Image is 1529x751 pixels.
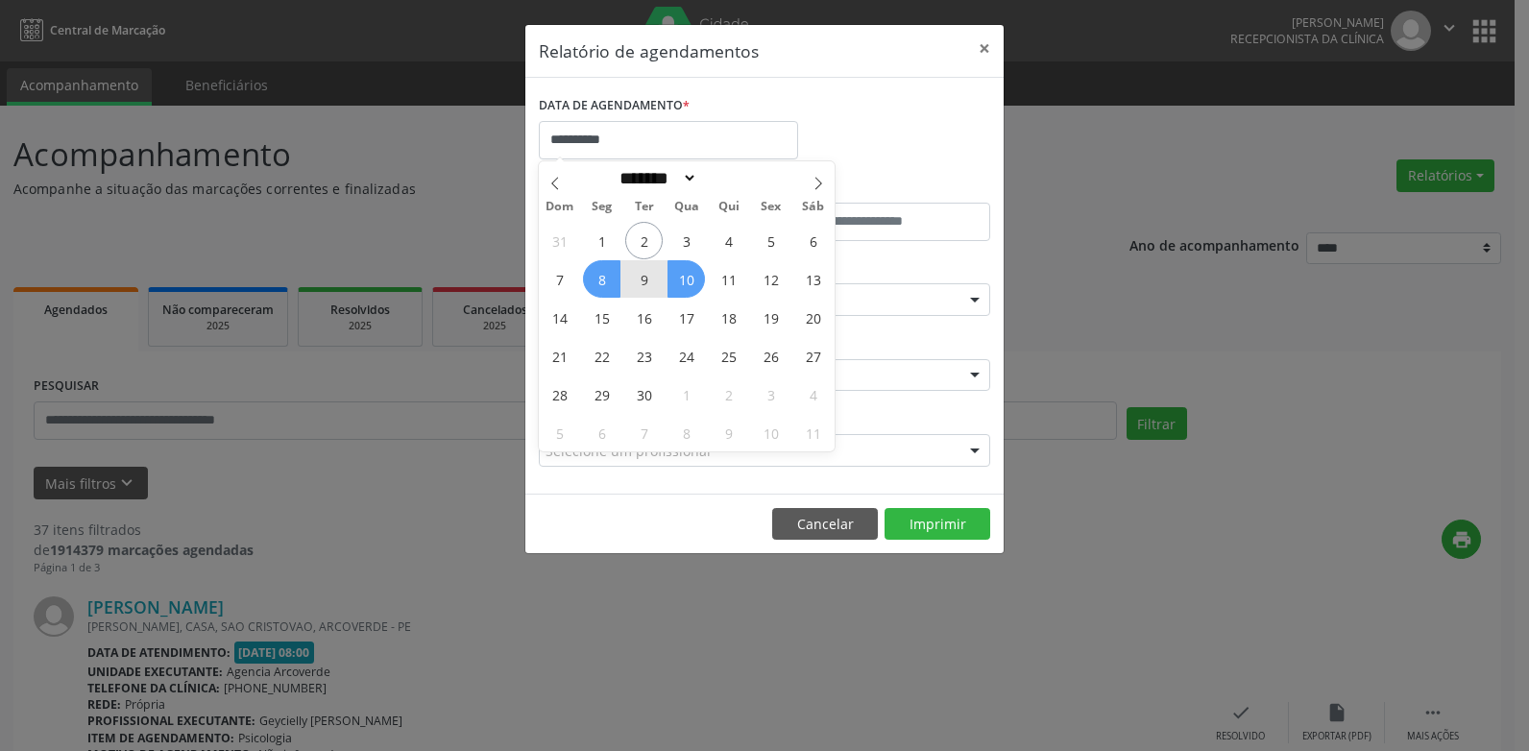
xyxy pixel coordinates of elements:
[625,222,663,259] span: Setembro 2, 2025
[697,168,761,188] input: Year
[667,337,705,375] span: Setembro 24, 2025
[539,38,759,63] h5: Relatório de agendamentos
[625,337,663,375] span: Setembro 23, 2025
[623,201,666,213] span: Ter
[667,299,705,336] span: Setembro 17, 2025
[541,414,578,451] span: Outubro 5, 2025
[752,260,789,298] span: Setembro 12, 2025
[794,299,832,336] span: Setembro 20, 2025
[752,375,789,413] span: Outubro 3, 2025
[794,375,832,413] span: Outubro 4, 2025
[583,414,620,451] span: Outubro 6, 2025
[667,414,705,451] span: Outubro 8, 2025
[769,173,990,203] label: ATÉ
[772,508,878,541] button: Cancelar
[710,337,747,375] span: Setembro 25, 2025
[710,222,747,259] span: Setembro 4, 2025
[583,222,620,259] span: Setembro 1, 2025
[752,222,789,259] span: Setembro 5, 2025
[710,375,747,413] span: Outubro 2, 2025
[583,260,620,298] span: Setembro 8, 2025
[667,222,705,259] span: Setembro 3, 2025
[710,260,747,298] span: Setembro 11, 2025
[708,201,750,213] span: Qui
[752,299,789,336] span: Setembro 19, 2025
[667,260,705,298] span: Setembro 10, 2025
[666,201,708,213] span: Qua
[541,299,578,336] span: Setembro 14, 2025
[539,201,581,213] span: Dom
[794,260,832,298] span: Setembro 13, 2025
[541,375,578,413] span: Setembro 28, 2025
[667,375,705,413] span: Outubro 1, 2025
[794,414,832,451] span: Outubro 11, 2025
[583,375,620,413] span: Setembro 29, 2025
[541,337,578,375] span: Setembro 21, 2025
[710,299,747,336] span: Setembro 18, 2025
[539,91,690,121] label: DATA DE AGENDAMENTO
[625,260,663,298] span: Setembro 9, 2025
[541,222,578,259] span: Agosto 31, 2025
[625,299,663,336] span: Setembro 16, 2025
[710,414,747,451] span: Outubro 9, 2025
[625,375,663,413] span: Setembro 30, 2025
[613,168,697,188] select: Month
[583,337,620,375] span: Setembro 22, 2025
[885,508,990,541] button: Imprimir
[583,299,620,336] span: Setembro 15, 2025
[965,25,1004,72] button: Close
[750,201,792,213] span: Sex
[752,337,789,375] span: Setembro 26, 2025
[546,441,711,461] span: Selecione um profissional
[541,260,578,298] span: Setembro 7, 2025
[794,337,832,375] span: Setembro 27, 2025
[794,222,832,259] span: Setembro 6, 2025
[581,201,623,213] span: Seg
[792,201,835,213] span: Sáb
[752,414,789,451] span: Outubro 10, 2025
[625,414,663,451] span: Outubro 7, 2025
